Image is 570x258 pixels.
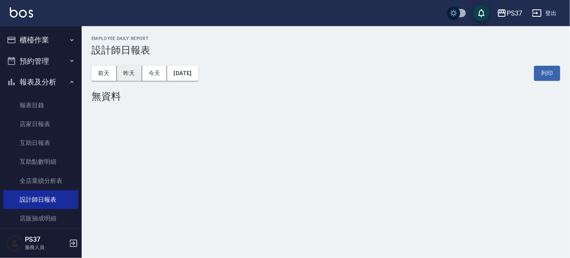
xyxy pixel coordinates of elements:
h3: 設計師日報表 [91,44,560,56]
p: 服務人員 [25,244,67,251]
h5: PS37 [25,236,67,244]
button: 昨天 [117,66,142,81]
button: 前天 [91,66,117,81]
div: 無資料 [91,91,560,102]
a: 設計師日報表 [3,190,78,209]
a: 報表目錄 [3,96,78,115]
h2: Employee Daily Report [91,36,560,41]
button: 登出 [529,6,560,21]
button: save [473,5,490,21]
a: 互助日報表 [3,133,78,152]
button: 今天 [142,66,167,81]
button: PS37 [494,5,525,22]
button: 列印 [534,66,560,81]
a: 店販抽成明細 [3,209,78,228]
button: 報表及分析 [3,71,78,93]
img: Logo [10,7,33,18]
img: Person [7,235,23,251]
a: 全店業績分析表 [3,171,78,190]
a: 互助點數明細 [3,152,78,171]
a: 費用分析表 [3,228,78,247]
button: [DATE] [167,66,198,81]
div: PS37 [507,8,522,18]
button: 預約管理 [3,51,78,72]
button: 櫃檯作業 [3,29,78,51]
a: 店家日報表 [3,115,78,133]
